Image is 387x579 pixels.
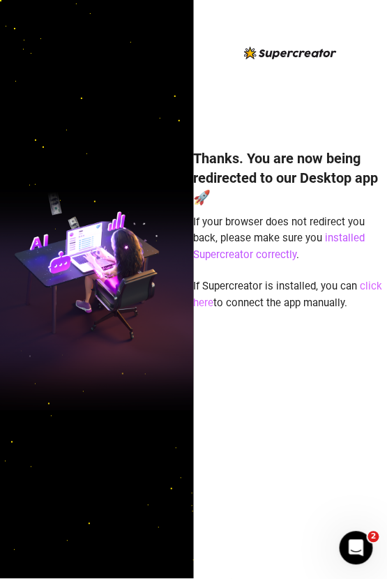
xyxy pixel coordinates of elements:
span: If your browser does not redirect you back, please make sure you . [194,216,365,261]
a: click here [194,280,383,309]
iframe: Intercom live chat [340,532,373,565]
a: installed Supercreator correctly [194,232,365,261]
span: 2 [368,532,379,543]
img: logo-BBDzfeDw.svg [244,47,337,59]
span: If Supercreator is installed, you can to connect the app manually. [194,280,383,309]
